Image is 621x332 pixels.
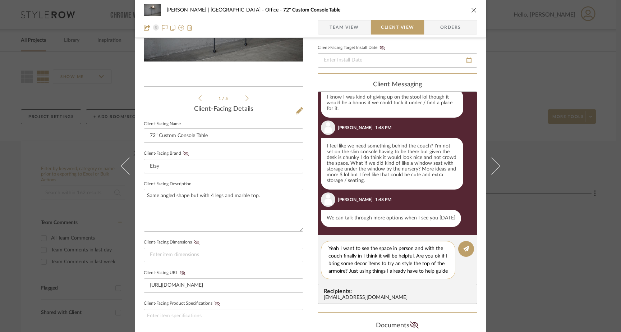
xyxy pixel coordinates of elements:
button: Client-Facing Product Specifications [212,301,222,306]
button: Client-Facing Dimensions [192,240,202,245]
div: [EMAIL_ADDRESS][DOMAIN_NAME] [324,295,474,301]
label: Client-Facing Description [144,182,192,186]
input: Enter item dimensions [144,248,303,262]
button: close [471,7,477,13]
span: Team View [330,20,359,35]
span: Orders [432,20,469,35]
label: Client-Facing Product Specifications [144,301,222,306]
label: Client-Facing Dimensions [144,240,202,245]
div: [PERSON_NAME] [338,196,373,203]
button: Client-Facing Brand [181,151,191,156]
input: Enter Client-Facing Item Name [144,128,303,143]
div: I know I was kind of giving up on the stool lol though it would be a bonus if we could tuck it un... [321,89,463,118]
div: Documents [318,320,477,331]
button: Client-Facing URL [178,270,188,276]
span: / [222,96,225,101]
div: Client-Facing Details [144,105,303,113]
div: client Messaging [318,81,477,89]
span: 72" Custom Console Table [283,8,340,13]
img: Remove from project [187,25,193,31]
label: Client-Facing Name [144,122,181,126]
div: [PERSON_NAME] [338,124,373,131]
input: Enter item URL [144,278,303,293]
div: I feel like we need something behind the couch? I'm not set on the slim console having to be ther... [321,138,463,190]
label: Client-Facing Target Install Date [318,45,387,50]
label: Client-Facing Brand [144,151,191,156]
button: Client-Facing Target Install Date [377,45,387,50]
span: Office [265,8,283,13]
span: 5 [225,96,229,101]
div: We can talk through more options when I see you [DATE] [321,210,461,227]
img: 4b4325d3-1318-47f5-98b8-f4b9f92c64ae_48x40.jpg [144,3,161,17]
img: user_avatar.png [321,120,335,135]
span: [PERSON_NAME] | [GEOGRAPHIC_DATA] [167,8,265,13]
input: Enter Install Date [318,53,477,68]
span: Client View [381,20,414,35]
span: 1 [218,96,222,101]
span: Recipients: [324,288,474,295]
input: Enter Client-Facing Brand [144,159,303,173]
label: Client-Facing URL [144,270,188,276]
div: 1:48 PM [375,124,391,131]
img: user_avatar.png [321,192,335,207]
div: 1:48 PM [375,196,391,203]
